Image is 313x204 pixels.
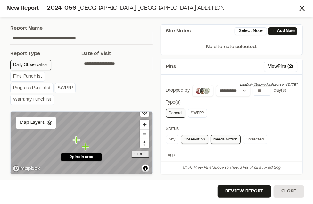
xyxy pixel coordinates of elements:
a: Mapbox logo [12,165,41,172]
div: day(s) [274,87,287,94]
button: Zoom out [140,129,149,139]
span: Pins [166,63,176,71]
button: ViewPins (2) [264,62,297,72]
button: Find my location [140,107,149,117]
button: Review Report [218,185,271,198]
span: 2024-056 [47,6,76,11]
a: SWPPP [188,109,207,118]
span: ( 2 ) [287,63,293,70]
p: Add Note [277,28,295,34]
a: Daily Observation [10,60,51,70]
span: Site Notes [166,27,191,35]
div: 100 ft [132,151,149,158]
a: Final Punchlist [10,72,45,82]
a: SWPPP [55,83,76,93]
div: Date of Visit [81,50,152,57]
div: Click "View Pins" above to show a list of pins for editing [161,161,303,174]
a: Needs Action [211,135,241,144]
a: Progress Punchlist [10,83,54,93]
div: Report Name [10,24,153,32]
a: Warranty Punchlist [10,95,54,105]
span: Map Layers [20,119,45,126]
div: Map marker [73,136,81,144]
a: Corrected [243,135,267,144]
button: Jason Luttrell, Maurice. T. Burries Sr., Shawna Hesson [192,85,213,97]
div: Last Daily Observation Report on [DATE] [240,82,297,88]
img: Shawna Hesson [203,87,210,95]
img: Maurice. T. Burries Sr. [199,87,207,95]
button: Toggle attribution [142,165,149,172]
span: [GEOGRAPHIC_DATA] [GEOGRAPHIC_DATA] Addition [78,6,224,11]
a: Any [166,135,178,144]
a: Observation [181,135,208,144]
img: Jason Luttrell [195,87,203,95]
span: Reset bearing to north [140,139,149,148]
span: 2 pins in area [70,154,93,160]
span: | [41,6,43,11]
div: Map marker [82,143,90,151]
button: Reset bearing to north [140,139,149,148]
div: Report Type [10,50,81,57]
a: General [166,109,185,118]
div: Dropped by [166,87,190,94]
div: Type(s) [166,99,298,106]
canvas: Map [11,112,152,175]
p: No site note selected. [161,43,303,55]
button: Zoom in [140,120,149,129]
div: Status [166,125,298,132]
button: Close [274,185,304,198]
div: Tags [166,152,298,159]
div: New Report [6,4,298,13]
button: Select Note [235,27,267,35]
